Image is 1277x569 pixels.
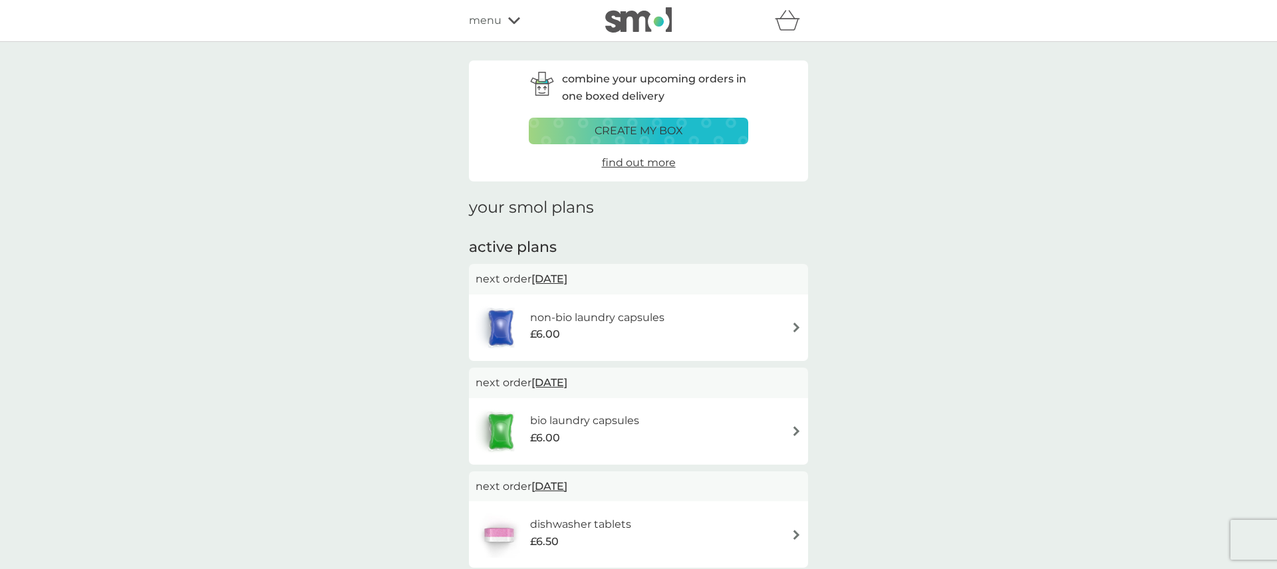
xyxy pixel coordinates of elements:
[531,266,567,292] span: [DATE]
[529,118,748,144] button: create my box
[476,478,801,495] p: next order
[476,304,526,351] img: non-bio laundry capsules
[531,473,567,499] span: [DATE]
[476,374,801,392] p: next order
[530,533,559,550] span: £6.50
[791,530,801,540] img: arrow right
[602,154,676,171] a: find out more
[775,7,808,34] div: basket
[476,511,522,558] img: dishwasher tablets
[562,70,748,104] p: combine your upcoming orders in one boxed delivery
[530,429,560,447] span: £6.00
[605,7,672,33] img: smol
[469,237,808,258] h2: active plans
[469,198,808,217] h1: your smol plans
[531,370,567,396] span: [DATE]
[530,309,664,326] h6: non-bio laundry capsules
[476,271,801,288] p: next order
[530,412,639,429] h6: bio laundry capsules
[791,426,801,436] img: arrow right
[595,122,683,140] p: create my box
[602,156,676,169] span: find out more
[530,326,560,343] span: £6.00
[469,12,501,29] span: menu
[791,322,801,332] img: arrow right
[476,408,526,455] img: bio laundry capsules
[530,516,631,533] h6: dishwasher tablets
